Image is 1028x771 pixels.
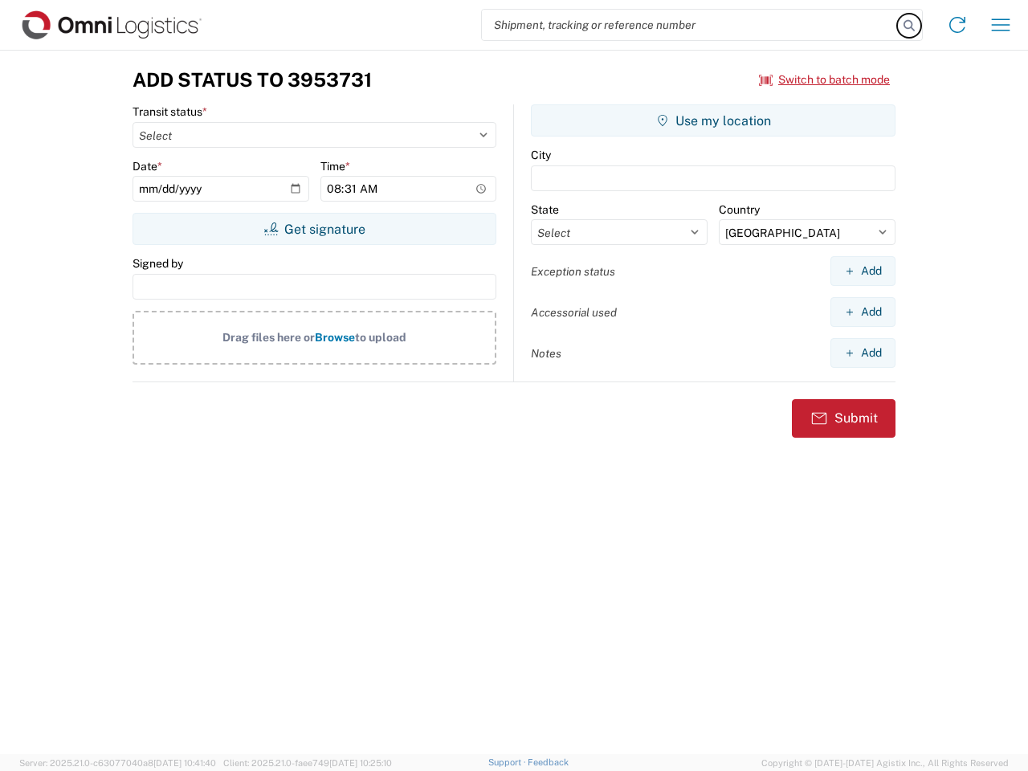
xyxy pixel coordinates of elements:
button: Use my location [531,104,895,137]
button: Add [830,338,895,368]
label: Signed by [133,256,183,271]
span: Drag files here or [222,331,315,344]
label: State [531,202,559,217]
button: Switch to batch mode [759,67,890,93]
label: Date [133,159,162,173]
label: Accessorial used [531,305,617,320]
button: Submit [792,399,895,438]
input: Shipment, tracking or reference number [482,10,898,40]
span: Browse [315,331,355,344]
span: [DATE] 10:41:40 [153,758,216,768]
button: Add [830,256,895,286]
label: Time [320,159,350,173]
label: Transit status [133,104,207,119]
h3: Add Status to 3953731 [133,68,372,92]
span: Server: 2025.21.0-c63077040a8 [19,758,216,768]
a: Feedback [528,757,569,767]
label: City [531,148,551,162]
span: Copyright © [DATE]-[DATE] Agistix Inc., All Rights Reserved [761,756,1009,770]
span: to upload [355,331,406,344]
a: Support [488,757,528,767]
button: Add [830,297,895,327]
label: Country [719,202,760,217]
span: Client: 2025.21.0-faee749 [223,758,392,768]
span: [DATE] 10:25:10 [329,758,392,768]
label: Notes [531,346,561,361]
label: Exception status [531,264,615,279]
button: Get signature [133,213,496,245]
